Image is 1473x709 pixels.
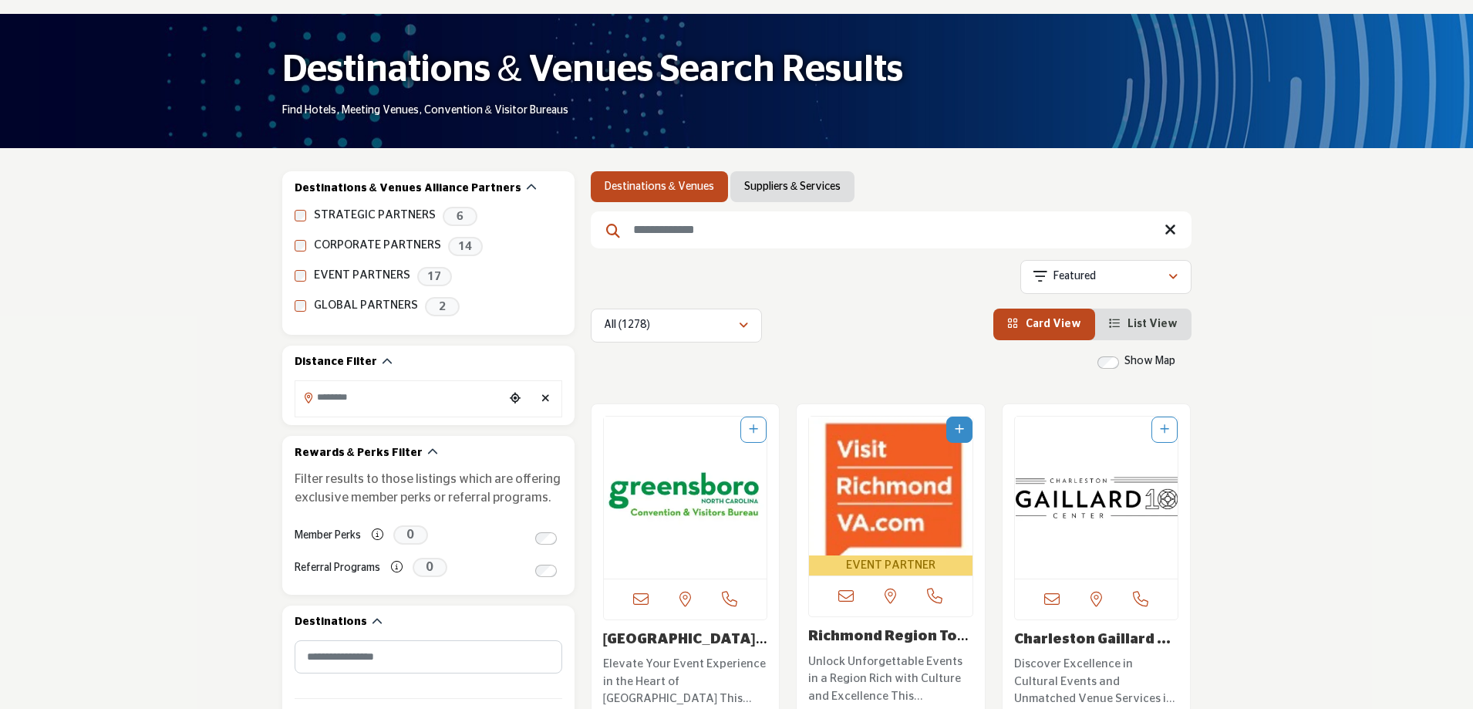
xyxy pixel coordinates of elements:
[295,555,380,582] label: Referral Programs
[604,417,767,579] img: Greensboro Area CVB
[504,383,527,416] div: Choose your current location
[295,240,306,252] input: CORPORATE PARTNERS checkbox
[314,267,410,285] label: EVENT PARTNERS
[808,650,973,706] a: Unlock Unforgettable Events in a Region Rich with Culture and Excellence This organization is ded...
[1095,309,1192,340] li: List View
[1014,652,1179,708] a: Discover Excellence in Cultural Events and Unmatched Venue Services in [GEOGRAPHIC_DATA] Based in...
[993,309,1095,340] li: Card View
[295,300,306,312] input: GLOBAL PARTNERS checkbox
[314,297,418,315] label: GLOBAL PARTNERS
[591,211,1192,248] input: Search Keyword
[535,565,557,577] input: Switch to Referral Programs
[1124,353,1175,370] label: Show Map
[282,103,568,119] p: Find Hotels, Meeting Venues, Convention & Visitor Bureaus
[413,558,447,577] span: 0
[314,237,441,255] label: CORPORATE PARTNERS
[1007,319,1081,329] a: View Card
[812,557,969,575] span: EVENT PARTNER
[295,470,562,507] p: Filter results to those listings which are offering exclusive member perks or referral programs.
[295,522,361,549] label: Member Perks
[1026,319,1081,329] span: Card View
[295,446,423,461] h2: Rewards & Perks Filter
[603,652,768,708] a: Elevate Your Event Experience in the Heart of [GEOGRAPHIC_DATA] This dynamic organization serves ...
[1109,319,1178,329] a: View List
[425,297,460,316] span: 2
[535,532,557,545] input: Switch to Member Perks
[591,309,762,343] button: All (1278)
[1020,260,1192,294] button: Featured
[295,270,306,282] input: EVENT PARTNERS checkbox
[603,632,768,649] h3: Greensboro Area CVB
[295,615,367,630] h2: Destinations
[1015,417,1178,579] img: Charleston Gaillard Center
[955,424,964,435] a: Add To List
[295,640,562,674] input: Search Category
[604,318,650,333] p: All (1278)
[1053,269,1096,285] p: Featured
[808,653,973,706] p: Unlock Unforgettable Events in a Region Rich with Culture and Excellence This organization is ded...
[808,630,969,660] a: Richmond Region Tour...
[808,629,973,646] h3: Richmond Region Tourism
[295,181,521,197] h2: Destinations & Venues Alliance Partners
[282,46,903,94] h1: Destinations & Venues Search Results
[314,207,436,225] label: STRATEGIC PARTNERS
[448,237,483,256] span: 14
[744,179,841,194] a: Suppliers & Services
[603,656,768,708] p: Elevate Your Event Experience in the Heart of [GEOGRAPHIC_DATA] This dynamic organization serves ...
[417,267,452,286] span: 17
[534,383,558,416] div: Clear search location
[603,633,767,663] a: [GEOGRAPHIC_DATA] Area CVB
[295,210,306,221] input: STRATEGIC PARTNERS checkbox
[605,179,714,194] a: Destinations & Venues
[809,417,972,576] a: Open Listing in new tab
[1014,633,1171,647] a: Charleston Gaillard ...
[749,424,758,435] a: Add To List
[1015,417,1178,579] a: Open Listing in new tab
[393,525,428,545] span: 0
[1128,319,1178,329] span: List View
[604,417,767,579] a: Open Listing in new tab
[295,383,504,413] input: Search Location
[443,207,477,226] span: 6
[1014,632,1179,649] h3: Charleston Gaillard Center
[1160,424,1169,435] a: Add To List
[295,355,377,370] h2: Distance Filter
[809,417,972,555] img: Richmond Region Tourism
[1014,656,1179,708] p: Discover Excellence in Cultural Events and Unmatched Venue Services in [GEOGRAPHIC_DATA] Based in...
